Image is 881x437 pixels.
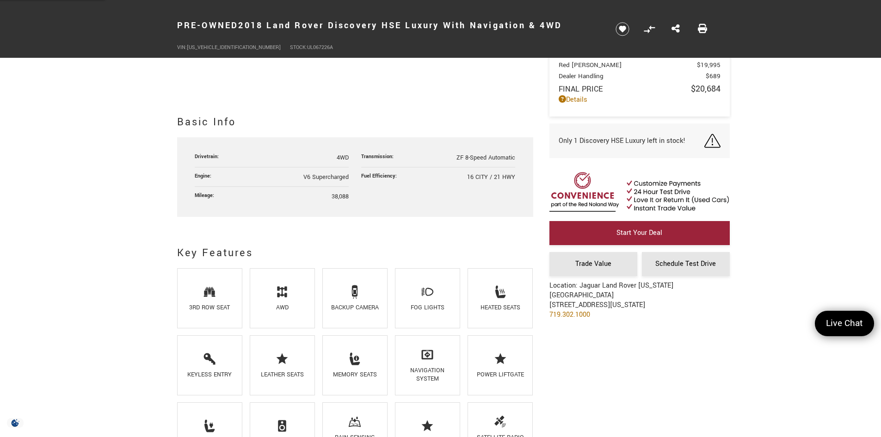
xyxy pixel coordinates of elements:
span: $19,995 [697,61,721,69]
a: Start Your Deal [549,221,730,245]
span: Stock: [290,44,307,51]
span: Live Chat [821,317,868,330]
span: Dealer Handling [559,72,706,80]
a: Final Price $20,684 [559,83,721,95]
span: $689 [706,72,721,80]
button: Save vehicle [612,22,633,37]
span: UL067226A [307,44,333,51]
div: Drivetrain: [195,153,223,160]
div: Navigation System [402,366,453,383]
span: $20,684 [691,83,721,95]
button: Compare Vehicle [642,22,656,36]
div: Fuel Efficiency: [361,172,401,180]
a: Details [559,95,721,105]
div: AWD [257,303,308,312]
h2: Key Features [177,245,533,261]
strong: Pre-Owned [177,19,239,31]
a: Dealer Handling $689 [559,72,721,80]
span: Final Price [559,84,691,94]
div: Backup Camera [330,303,380,312]
a: Schedule Test Drive [642,252,730,276]
div: Keyless Entry [185,370,235,379]
a: 719.302.1000 [549,310,590,320]
div: Engine: [195,172,216,180]
span: Start Your Deal [616,228,662,238]
div: Leather Seats [257,370,308,379]
div: 3rd Row Seat [185,303,235,312]
span: Trade Value [575,259,611,269]
div: Power Liftgate [475,370,525,379]
span: 16 CITY / 21 HWY [467,173,515,181]
span: Only 1 Discovery HSE Luxury left in stock! [559,136,685,146]
div: Location: Jaguar Land Rover [US_STATE][GEOGRAPHIC_DATA] [STREET_ADDRESS][US_STATE] [549,281,730,326]
div: Fog Lights [402,303,453,312]
div: Transmission: [361,153,398,160]
span: [US_VEHICLE_IDENTIFICATION_NUMBER] [187,44,281,51]
a: Share this Pre-Owned 2018 Land Rover Discovery HSE Luxury With Navigation & 4WD [672,23,680,35]
h2: Basic Info [177,114,533,130]
a: Trade Value [549,252,637,276]
span: 38,088 [332,192,349,201]
section: Click to Open Cookie Consent Modal [5,418,26,428]
span: Schedule Test Drive [655,259,716,269]
div: Memory Seats [330,370,380,379]
span: Red [PERSON_NAME] [559,61,697,69]
div: Mileage: [195,191,219,199]
a: Live Chat [815,311,874,336]
a: Red [PERSON_NAME] $19,995 [559,61,721,69]
span: ZF 8-Speed Automatic [456,154,515,162]
span: VIN: [177,44,187,51]
span: 4WD [337,154,349,162]
h1: 2018 Land Rover Discovery HSE Luxury With Navigation & 4WD [177,7,600,44]
a: Print this Pre-Owned 2018 Land Rover Discovery HSE Luxury With Navigation & 4WD [698,23,707,35]
div: Heated Seats [475,303,525,312]
img: Opt-Out Icon [5,418,26,428]
span: V6 Supercharged [303,173,349,181]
